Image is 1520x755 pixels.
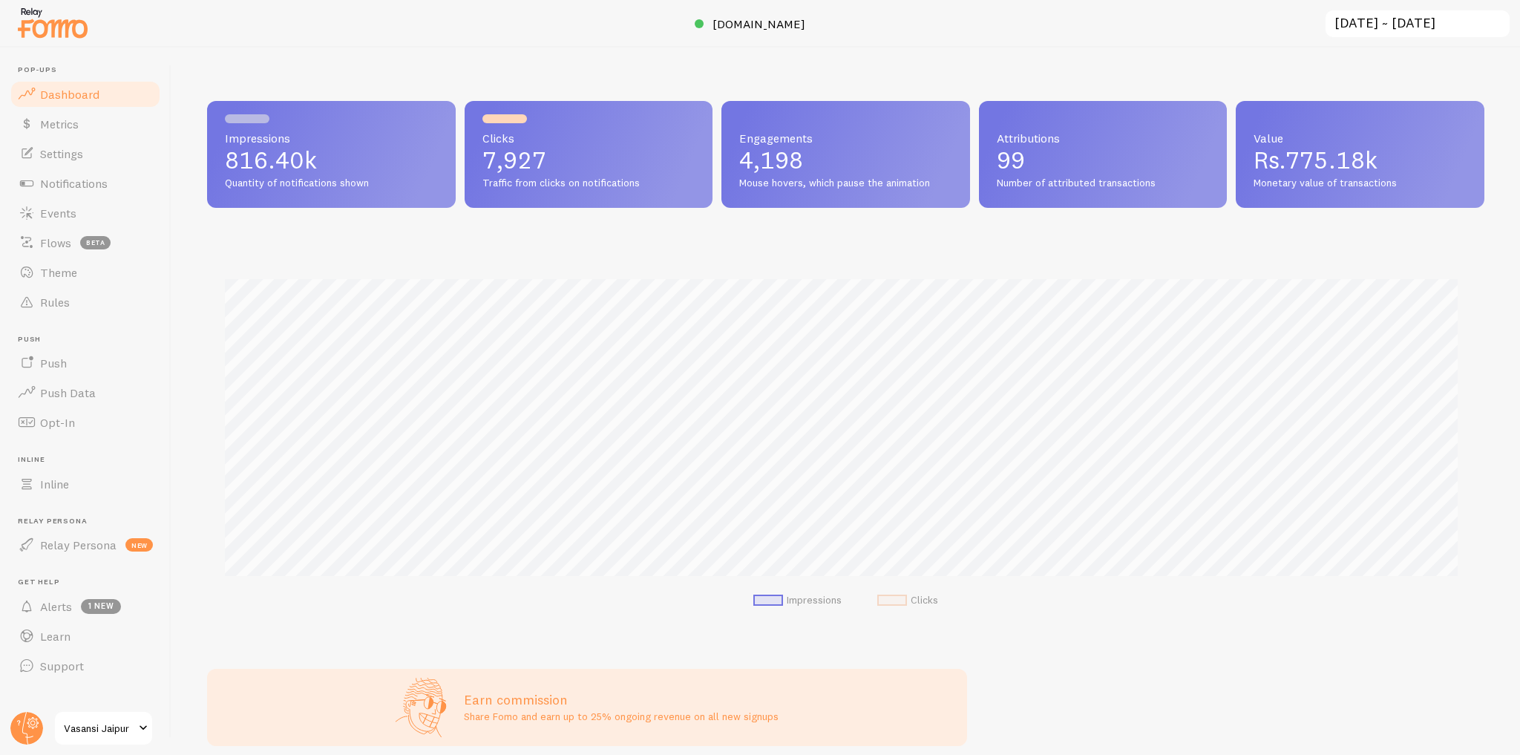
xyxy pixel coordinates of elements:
[9,621,162,651] a: Learn
[9,258,162,287] a: Theme
[1254,146,1377,174] span: Rs.775.18k
[40,295,70,310] span: Rules
[40,658,84,673] span: Support
[9,139,162,169] a: Settings
[739,132,952,144] span: Engagements
[739,177,952,190] span: Mouse hovers, which pause the animation
[40,176,108,191] span: Notifications
[997,177,1210,190] span: Number of attributed transactions
[18,578,162,587] span: Get Help
[40,117,79,131] span: Metrics
[40,265,77,280] span: Theme
[877,594,938,607] li: Clicks
[40,537,117,552] span: Relay Persona
[40,599,72,614] span: Alerts
[482,148,695,172] p: 7,927
[225,177,438,190] span: Quantity of notifications shown
[18,455,162,465] span: Inline
[9,592,162,621] a: Alerts 1 new
[80,236,111,249] span: beta
[9,169,162,198] a: Notifications
[9,651,162,681] a: Support
[9,530,162,560] a: Relay Persona new
[482,132,695,144] span: Clicks
[464,709,779,724] p: Share Fomo and earn up to 25% ongoing revenue on all new signups
[225,148,438,172] p: 816.40k
[739,148,952,172] p: 4,198
[16,4,90,42] img: fomo-relay-logo-orange.svg
[40,146,83,161] span: Settings
[9,198,162,228] a: Events
[18,335,162,344] span: Push
[997,148,1210,172] p: 99
[9,228,162,258] a: Flows beta
[9,79,162,109] a: Dashboard
[753,594,842,607] li: Impressions
[9,348,162,378] a: Push
[9,287,162,317] a: Rules
[997,132,1210,144] span: Attributions
[18,517,162,526] span: Relay Persona
[482,177,695,190] span: Traffic from clicks on notifications
[9,408,162,437] a: Opt-In
[9,109,162,139] a: Metrics
[464,691,779,708] h3: Earn commission
[40,415,75,430] span: Opt-In
[40,235,71,250] span: Flows
[40,477,69,491] span: Inline
[1254,177,1467,190] span: Monetary value of transactions
[18,65,162,75] span: Pop-ups
[40,629,71,644] span: Learn
[81,599,121,614] span: 1 new
[40,385,96,400] span: Push Data
[40,87,99,102] span: Dashboard
[40,206,76,220] span: Events
[9,378,162,408] a: Push Data
[125,538,153,552] span: new
[40,356,67,370] span: Push
[1254,132,1467,144] span: Value
[9,469,162,499] a: Inline
[53,710,154,746] a: Vasansi Jaipur
[225,132,438,144] span: Impressions
[64,719,134,737] span: Vasansi Jaipur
